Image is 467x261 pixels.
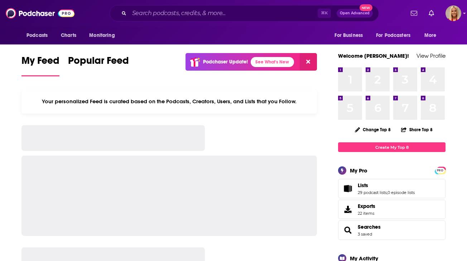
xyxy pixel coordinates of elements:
span: PRO [436,168,444,173]
a: Searches [358,224,381,230]
button: open menu [21,29,57,42]
a: Lists [341,184,355,194]
div: Search podcasts, credits, & more... [110,5,379,22]
button: open menu [419,29,446,42]
a: 29 podcast lists [358,190,387,195]
a: Searches [341,225,355,235]
span: Charts [61,30,76,41]
span: Podcasts [27,30,48,41]
a: Charts [56,29,81,42]
button: Open AdvancedNew [337,9,373,18]
a: 3 saved [358,232,372,237]
span: 22 items [358,211,375,216]
span: Lists [358,182,368,189]
span: My Feed [21,54,59,71]
span: ⌘ K [318,9,331,18]
a: Show notifications dropdown [426,7,437,19]
span: Exports [341,204,355,214]
span: Monitoring [89,30,115,41]
div: My Pro [350,167,367,174]
a: View Profile [417,52,446,59]
span: Logged in as KymberleeBolden [446,5,461,21]
a: My Feed [21,54,59,76]
span: Open Advanced [340,11,370,15]
button: Show profile menu [446,5,461,21]
a: Exports [338,200,446,219]
span: Popular Feed [68,54,129,71]
div: Your personalized Feed is curated based on the Podcasts, Creators, Users, and Lists that you Follow. [21,89,317,114]
input: Search podcasts, credits, & more... [129,8,318,19]
a: Welcome [PERSON_NAME]! [338,52,409,59]
span: New [360,4,372,11]
a: See What's New [251,57,294,67]
span: Exports [358,203,375,209]
img: User Profile [446,5,461,21]
a: Popular Feed [68,54,129,76]
a: Show notifications dropdown [408,7,420,19]
span: For Business [334,30,363,41]
button: Share Top 8 [401,123,433,137]
span: For Podcasters [376,30,410,41]
span: , [387,190,387,195]
img: Podchaser - Follow, Share and Rate Podcasts [6,6,74,20]
button: open menu [329,29,372,42]
a: PRO [436,167,444,173]
a: 0 episode lists [387,190,415,195]
p: Podchaser Update! [203,59,248,65]
a: Create My Top 8 [338,142,446,152]
button: open menu [84,29,124,42]
span: Searches [338,220,446,240]
button: open menu [371,29,421,42]
span: More [424,30,437,41]
button: Change Top 8 [351,125,395,134]
span: Lists [338,179,446,198]
a: Lists [358,182,415,189]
